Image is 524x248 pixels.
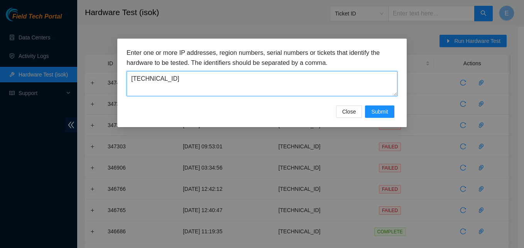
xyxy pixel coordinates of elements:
[336,105,362,118] button: Close
[371,107,388,116] span: Submit
[365,105,394,118] button: Submit
[127,71,397,96] textarea: [TECHNICAL_ID]
[127,48,397,68] h3: Enter one or more IP addresses, region numbers, serial numbers or tickets that identify the hardw...
[342,107,356,116] span: Close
